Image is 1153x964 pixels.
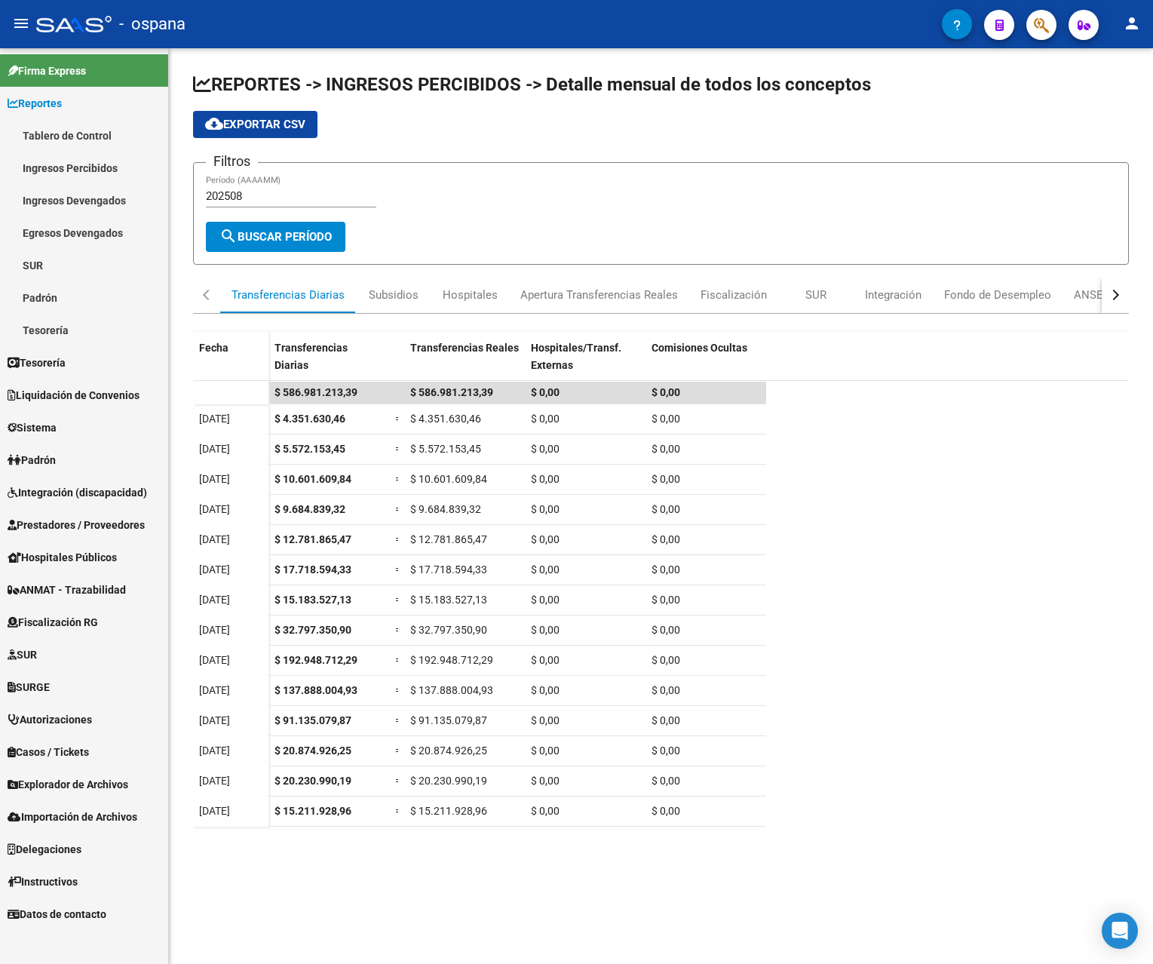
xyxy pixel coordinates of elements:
[395,563,401,576] span: =
[395,533,401,545] span: =
[8,776,128,793] span: Explorador de Archivos
[119,8,186,41] span: - ospana
[8,841,81,858] span: Delegaciones
[199,413,230,425] span: [DATE]
[8,63,86,79] span: Firma Express
[805,287,826,303] div: SUR
[274,744,351,757] span: $ 20.874.926,25
[531,714,560,726] span: $ 0,00
[8,419,57,436] span: Sistema
[12,14,30,32] mat-icon: menu
[652,594,680,606] span: $ 0,00
[395,443,401,455] span: =
[531,594,560,606] span: $ 0,00
[219,230,332,244] span: Buscar Período
[193,332,268,395] datatable-header-cell: Fecha
[274,473,351,485] span: $ 10.601.609,84
[531,684,560,696] span: $ 0,00
[274,386,357,398] span: $ 586.981.213,39
[206,151,258,172] h3: Filtros
[531,473,560,485] span: $ 0,00
[205,118,305,131] span: Exportar CSV
[206,222,345,252] button: Buscar Período
[8,711,92,728] span: Autorizaciones
[395,624,401,636] span: =
[199,342,228,354] span: Fecha
[274,503,345,515] span: $ 9.684.839,32
[8,582,126,598] span: ANMAT - Trazabilidad
[199,714,230,726] span: [DATE]
[652,624,680,636] span: $ 0,00
[395,594,401,606] span: =
[274,805,351,817] span: $ 15.211.928,96
[652,805,680,817] span: $ 0,00
[410,443,481,455] span: $ 5.572.153,45
[193,111,317,138] button: Exportar CSV
[274,654,357,666] span: $ 192.948.712,29
[193,74,871,95] span: REPORTES -> INGRESOS PERCIBIDOS -> Detalle mensual de todos los conceptos
[645,332,766,395] datatable-header-cell: Comisiones Ocultas
[652,386,680,398] span: $ 0,00
[652,342,747,354] span: Comisiones Ocultas
[8,744,89,760] span: Casos / Tickets
[410,533,487,545] span: $ 12.781.865,47
[531,342,621,371] span: Hospitales/Transf. Externas
[8,614,98,631] span: Fiscalización RG
[8,679,50,695] span: SURGE
[652,654,680,666] span: $ 0,00
[525,332,645,395] datatable-header-cell: Hospitales/Transf. Externas
[8,549,117,566] span: Hospitales Públicos
[199,775,230,787] span: [DATE]
[520,287,678,303] div: Apertura Transferencias Reales
[652,443,680,455] span: $ 0,00
[531,413,560,425] span: $ 0,00
[410,594,487,606] span: $ 15.183.527,13
[274,533,351,545] span: $ 12.781.865,47
[410,503,481,515] span: $ 9.684.839,32
[410,805,487,817] span: $ 15.211.928,96
[652,744,680,757] span: $ 0,00
[652,533,680,545] span: $ 0,00
[8,355,66,371] span: Tesorería
[404,332,525,395] datatable-header-cell: Transferencias Reales
[944,287,1051,303] div: Fondo de Desempleo
[199,805,230,817] span: [DATE]
[531,386,560,398] span: $ 0,00
[219,227,238,245] mat-icon: search
[531,624,560,636] span: $ 0,00
[199,624,230,636] span: [DATE]
[274,684,357,696] span: $ 137.888.004,93
[395,805,401,817] span: =
[531,443,560,455] span: $ 0,00
[531,654,560,666] span: $ 0,00
[274,775,351,787] span: $ 20.230.990,19
[199,443,230,455] span: [DATE]
[652,563,680,576] span: $ 0,00
[531,744,560,757] span: $ 0,00
[274,443,345,455] span: $ 5.572.153,45
[410,714,487,726] span: $ 91.135.079,87
[395,413,401,425] span: =
[395,744,401,757] span: =
[652,714,680,726] span: $ 0,00
[410,413,481,425] span: $ 4.351.630,46
[652,775,680,787] span: $ 0,00
[410,386,493,398] span: $ 586.981.213,39
[1123,14,1141,32] mat-icon: person
[8,484,147,501] span: Integración (discapacidad)
[395,473,401,485] span: =
[410,775,487,787] span: $ 20.230.990,19
[395,684,401,696] span: =
[199,654,230,666] span: [DATE]
[8,809,137,825] span: Importación de Archivos
[8,95,62,112] span: Reportes
[395,503,401,515] span: =
[369,287,419,303] div: Subsidios
[199,594,230,606] span: [DATE]
[199,744,230,757] span: [DATE]
[443,287,498,303] div: Hospitales
[8,452,56,468] span: Padrón
[865,287,921,303] div: Integración
[531,533,560,545] span: $ 0,00
[274,714,351,726] span: $ 91.135.079,87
